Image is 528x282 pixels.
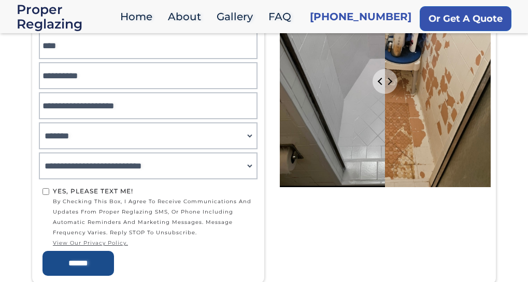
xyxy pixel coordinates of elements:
[310,9,411,24] a: [PHONE_NUMBER]
[53,196,254,248] span: by checking this box, I agree to receive communications and updates from Proper Reglazing SMS, or...
[53,186,254,196] div: Yes, Please text me!
[211,6,263,28] a: Gallery
[17,2,115,31] a: home
[115,6,163,28] a: Home
[17,2,115,31] div: Proper Reglazing
[42,188,49,195] input: Yes, Please text me!by checking this box, I agree to receive communications and updates from Prop...
[420,6,511,31] a: Or Get A Quote
[263,6,302,28] a: FAQ
[163,6,211,28] a: About
[53,238,254,248] a: view our privacy policy.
